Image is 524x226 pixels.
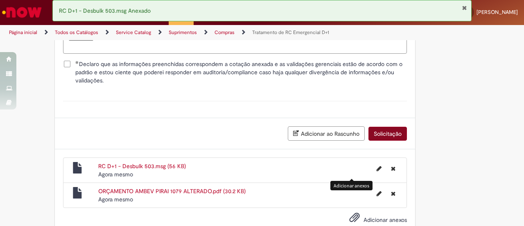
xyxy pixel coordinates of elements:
[98,187,246,195] a: ORÇAMENTO AMBEV PIRAI 1079 ALTERADO.pdf (30.2 KB)
[75,60,407,84] span: Declaro que as informações preenchidas correspondem a cotação anexada e as validações gerenciais ...
[98,196,133,203] time: 27/08/2025 21:00:13
[215,29,235,36] a: Compras
[98,196,133,203] span: Agora mesmo
[1,4,43,21] img: ServiceNow
[98,171,133,178] span: Agora mesmo
[75,61,79,64] span: Obrigatório Preenchido
[386,187,400,200] button: Excluir ORÇAMENTO AMBEV PIRAI 1079 ALTERADO.pdf
[330,181,373,190] div: Adicionar anexos
[368,127,407,141] button: Solicitação
[6,25,343,40] ul: Trilhas de página
[55,29,98,36] a: Todos os Catálogos
[477,9,518,16] span: [PERSON_NAME]
[98,171,133,178] time: 27/08/2025 21:00:22
[462,5,467,11] button: Fechar Notificação
[288,126,365,141] button: Adicionar ao Rascunho
[63,32,407,54] textarea: Descrição
[169,29,197,36] a: Suprimentos
[98,162,186,170] a: RC D+1 - Desbulk 503.msg (56 KB)
[252,29,329,36] a: Tratamento de RC Emergencial D+1
[372,162,386,175] button: Editar nome de arquivo RC D+1 - Desbulk 503.msg
[9,29,37,36] a: Página inicial
[59,7,151,14] span: RC D+1 - Desbulk 503.msg Anexado
[386,162,400,175] button: Excluir RC D+1 - Desbulk 503.msg
[372,187,386,200] button: Editar nome de arquivo ORÇAMENTO AMBEV PIRAI 1079 ALTERADO.pdf
[364,216,407,224] span: Adicionar anexos
[116,29,151,36] a: Service Catalog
